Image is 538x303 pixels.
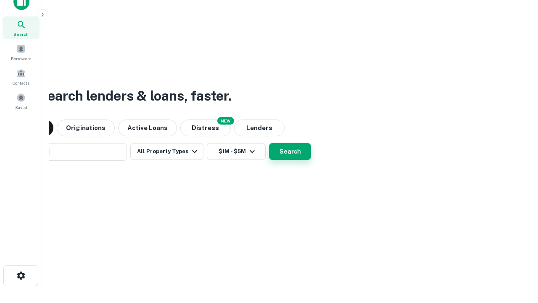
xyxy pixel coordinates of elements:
button: $1M - $5M [207,143,266,160]
span: Contacts [13,80,29,86]
button: Search [269,143,311,160]
a: Contacts [3,65,40,88]
a: Search [3,16,40,39]
button: Search distressed loans with lien and other non-mortgage details. [180,120,231,136]
a: Saved [3,90,40,112]
div: NEW [217,117,234,125]
a: Borrowers [3,41,40,64]
iframe: Chat Widget [496,236,538,276]
button: Active Loans [118,120,177,136]
button: Originations [57,120,115,136]
span: Borrowers [11,55,31,62]
h3: Search lenders & loans, faster. [38,86,232,106]
button: Lenders [234,120,285,136]
button: All Property Types [130,143,203,160]
span: Search [13,31,29,37]
span: Saved [15,104,27,111]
